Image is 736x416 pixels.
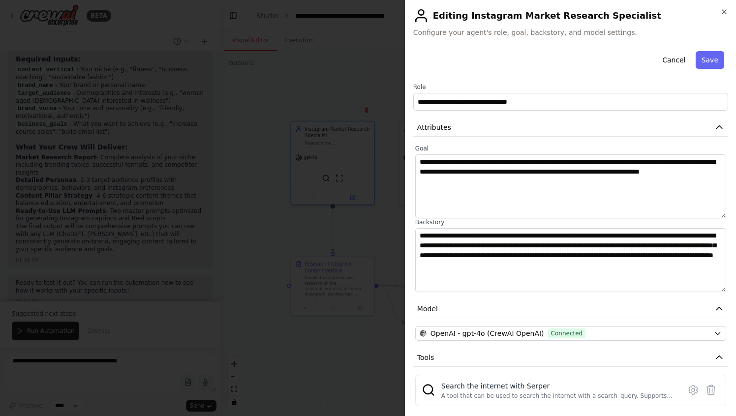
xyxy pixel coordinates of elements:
button: Configure tool [684,381,702,399]
label: Goal [415,145,726,152]
label: Role [413,83,728,91]
div: Search the internet with Serper [441,381,675,391]
span: Configure your agent's role, goal, backstory, and model settings. [413,28,728,37]
span: OpenAI - gpt-4o (CrewAI OpenAI) [430,328,544,338]
button: Save [696,51,724,69]
button: Delete tool [702,381,720,399]
h2: Editing Instagram Market Research Specialist [413,8,728,24]
img: SerperDevTool [422,383,435,397]
span: Connected [548,328,586,338]
span: Model [417,304,438,314]
button: Tools [413,349,728,367]
button: Attributes [413,119,728,137]
label: Backstory [415,218,726,226]
button: OpenAI - gpt-4o (CrewAI OpenAI)Connected [415,326,726,341]
button: Model [413,300,728,318]
span: Attributes [417,122,451,132]
span: Tools [417,353,434,362]
div: A tool that can be used to search the internet with a search_query. Supports different search typ... [441,392,675,400]
button: Cancel [656,51,691,69]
